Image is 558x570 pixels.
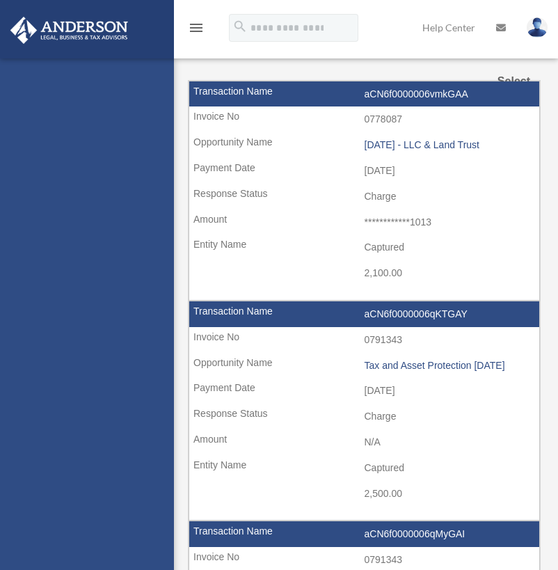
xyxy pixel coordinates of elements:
[189,327,539,354] td: 0791343
[189,106,539,133] td: 0778087
[189,481,539,507] td: 2,500.00
[189,81,539,108] td: aCN6f0000006vmkGAA
[232,19,248,34] i: search
[188,24,205,36] a: menu
[527,17,548,38] img: User Pic
[189,158,539,184] td: [DATE]
[189,429,539,456] td: N/A
[493,72,531,130] label: Select a Month:
[189,235,539,261] td: Captured
[189,378,539,404] td: [DATE]
[189,455,539,482] td: Captured
[189,404,539,430] td: Charge
[189,184,539,210] td: Charge
[365,360,533,372] div: Tax and Asset Protection [DATE]
[365,139,533,151] div: [DATE] - LLC & Land Trust
[188,19,205,36] i: menu
[6,17,132,44] img: Anderson Advisors Platinum Portal
[189,260,539,287] td: 2,100.00
[189,301,539,328] td: aCN6f0000006qKTGAY
[189,521,539,548] td: aCN6f0000006qMyGAI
